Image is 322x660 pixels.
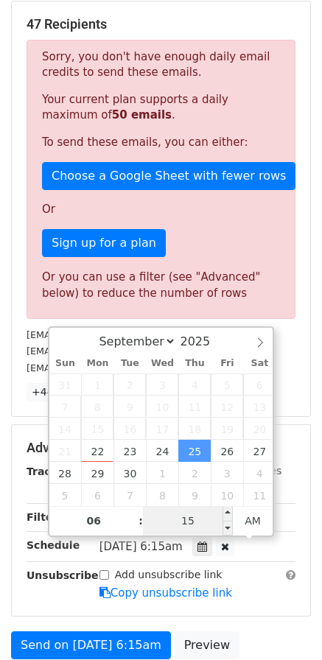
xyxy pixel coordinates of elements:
[42,92,280,123] p: Your current plan supports a daily maximum of .
[178,418,211,440] span: September 18, 2025
[49,506,139,536] input: Hour
[248,589,322,660] iframe: Chat Widget
[42,162,295,190] a: Choose a Google Sheet with fewer rows
[176,334,229,348] input: Year
[42,49,280,80] p: Sorry, you don't have enough daily email credits to send these emails.
[243,484,276,506] span: October 11, 2025
[243,440,276,462] span: September 27, 2025
[49,373,82,396] span: August 31, 2025
[81,359,113,368] span: Mon
[178,373,211,396] span: September 4, 2025
[42,135,280,150] p: To send these emails, you can either:
[146,418,178,440] span: September 17, 2025
[49,359,82,368] span: Sun
[42,229,166,257] a: Sign up for a plan
[27,511,64,523] strong: Filters
[113,373,146,396] span: September 2, 2025
[143,506,233,536] input: Minute
[243,418,276,440] span: September 20, 2025
[99,586,232,600] a: Copy unsubscribe link
[81,396,113,418] span: September 8, 2025
[139,506,143,536] span: :
[27,466,76,477] strong: Tracking
[146,484,178,506] span: October 8, 2025
[248,589,322,660] div: Widget de chat
[211,484,243,506] span: October 10, 2025
[81,418,113,440] span: September 15, 2025
[11,631,171,659] a: Send on [DATE] 6:15am
[27,440,295,456] h5: Advanced
[81,373,113,396] span: September 1, 2025
[178,484,211,506] span: October 9, 2025
[113,396,146,418] span: September 9, 2025
[233,506,273,536] span: Click to toggle
[146,462,178,484] span: October 1, 2025
[146,440,178,462] span: September 24, 2025
[178,396,211,418] span: September 11, 2025
[113,440,146,462] span: September 23, 2025
[49,440,82,462] span: September 21, 2025
[49,462,82,484] span: September 28, 2025
[243,373,276,396] span: September 6, 2025
[113,418,146,440] span: September 16, 2025
[178,359,211,368] span: Thu
[113,359,146,368] span: Tue
[49,396,82,418] span: September 7, 2025
[211,396,243,418] span: September 12, 2025
[178,462,211,484] span: October 2, 2025
[211,462,243,484] span: October 3, 2025
[243,359,276,368] span: Sat
[81,484,113,506] span: October 6, 2025
[115,567,223,583] label: Add unsubscribe link
[42,202,280,217] p: Or
[27,362,191,373] small: [EMAIL_ADDRESS][DOMAIN_NAME]
[146,359,178,368] span: Wed
[27,16,295,32] h5: 47 Recipients
[146,373,178,396] span: September 3, 2025
[113,484,146,506] span: October 7, 2025
[211,440,243,462] span: September 26, 2025
[81,440,113,462] span: September 22, 2025
[178,440,211,462] span: September 25, 2025
[211,418,243,440] span: September 19, 2025
[27,539,80,551] strong: Schedule
[112,108,172,122] strong: 50 emails
[27,383,88,401] a: +44 more
[211,359,243,368] span: Fri
[49,484,82,506] span: October 5, 2025
[81,462,113,484] span: September 29, 2025
[27,569,99,581] strong: Unsubscribe
[27,329,191,340] small: [EMAIL_ADDRESS][DOMAIN_NAME]
[27,345,191,357] small: [EMAIL_ADDRESS][DOMAIN_NAME]
[49,418,82,440] span: September 14, 2025
[243,396,276,418] span: September 13, 2025
[243,462,276,484] span: October 4, 2025
[42,269,280,302] div: Or you can use a filter (see "Advanced" below) to reduce the number of rows
[113,462,146,484] span: September 30, 2025
[175,631,239,659] a: Preview
[211,373,243,396] span: September 5, 2025
[146,396,178,418] span: September 10, 2025
[99,540,183,553] span: [DATE] 6:15am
